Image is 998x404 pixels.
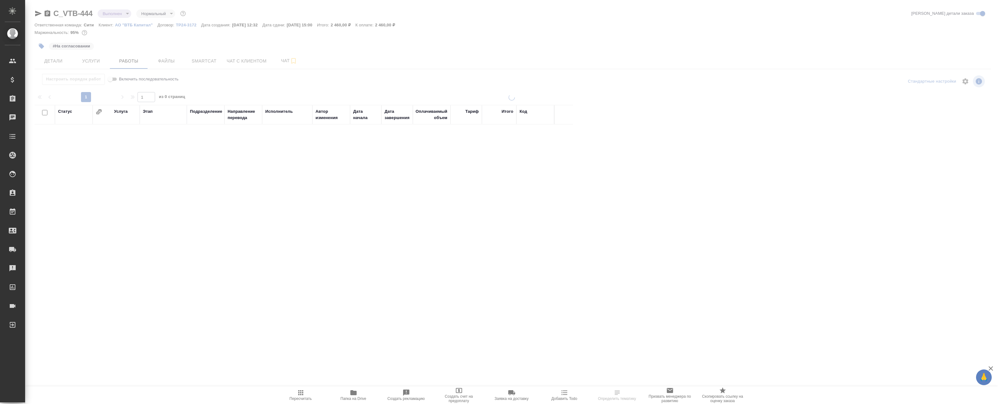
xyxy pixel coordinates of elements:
div: Услуга [114,108,127,115]
div: Автор изменения [316,108,347,121]
div: Этап [143,108,153,115]
div: Направление перевода [228,108,259,121]
span: Скопировать ссылку на оценку заказа [700,394,745,403]
div: Тариф [465,108,479,115]
div: Дата начала [353,108,378,121]
div: Дата завершения [385,108,410,121]
button: Папка на Drive [327,386,380,404]
button: Заявка на доставку [485,386,538,404]
span: Создать счет на предоплату [436,394,482,403]
button: Пересчитать [274,386,327,404]
button: Сгруппировать [96,109,102,115]
button: Создать рекламацию [380,386,433,404]
span: 🙏 [979,371,989,384]
span: Заявка на доставку [494,396,528,401]
span: Добавить Todo [551,396,577,401]
button: 🙏 [976,369,992,385]
button: Скопировать ссылку на оценку заказа [696,386,749,404]
button: Создать счет на предоплату [433,386,485,404]
div: Исполнитель [265,108,293,115]
span: Папка на Drive [341,396,366,401]
button: Определить тематику [591,386,644,404]
div: Статус [58,108,72,115]
span: Определить тематику [598,396,636,401]
span: Создать рекламацию [387,396,425,401]
span: Пересчитать [289,396,312,401]
button: Призвать менеджера по развитию [644,386,696,404]
div: Оплачиваемый объем [416,108,447,121]
div: Подразделение [190,108,222,115]
div: Итого [502,108,513,115]
span: Призвать менеджера по развитию [647,394,693,403]
div: Код [520,108,527,115]
button: Добавить Todo [538,386,591,404]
